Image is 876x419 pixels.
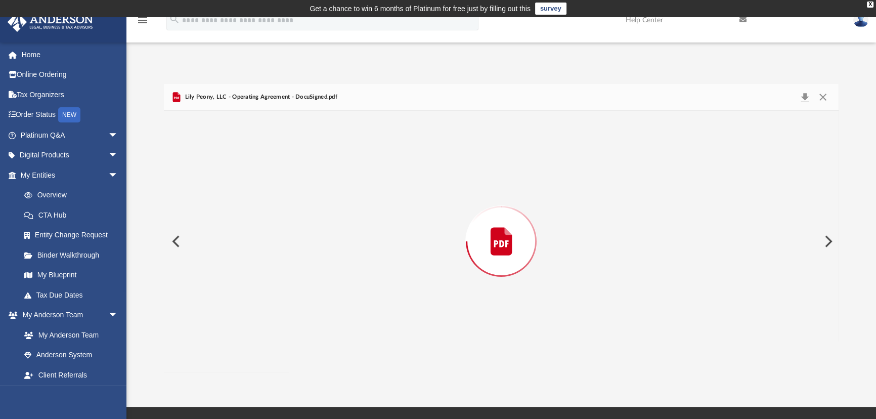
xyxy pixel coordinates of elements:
a: Anderson System [14,345,128,365]
a: My Anderson Team [14,325,123,345]
a: Tax Due Dates [14,285,134,305]
div: close [867,2,873,8]
span: arrow_drop_down [108,305,128,326]
span: Lily Peony, LLC - Operating Agreement - DocuSigned.pdf [183,93,337,102]
button: Close [814,90,832,104]
a: My Blueprint [14,265,128,285]
span: arrow_drop_down [108,125,128,146]
a: Overview [14,185,134,205]
i: menu [137,14,149,26]
a: Digital Productsarrow_drop_down [7,145,134,165]
button: Download [796,90,814,104]
a: My Entitiesarrow_drop_down [7,165,134,185]
span: arrow_drop_down [108,385,128,406]
a: survey [535,3,566,15]
a: My Anderson Teamarrow_drop_down [7,305,128,325]
a: Tax Organizers [7,85,134,105]
button: Next File [816,227,839,256]
span: arrow_drop_down [108,145,128,166]
a: Online Ordering [7,65,134,85]
a: menu [137,19,149,26]
a: Home [7,45,134,65]
div: NEW [58,107,80,122]
a: CTA Hub [14,205,134,225]
button: Previous File [164,227,186,256]
a: Entity Change Request [14,225,134,245]
span: arrow_drop_down [108,165,128,186]
a: Order StatusNEW [7,105,134,125]
i: search [169,14,180,25]
a: Platinum Q&Aarrow_drop_down [7,125,134,145]
a: Client Referrals [14,365,128,385]
div: Preview [164,84,839,372]
img: User Pic [853,13,868,27]
a: Binder Walkthrough [14,245,134,265]
a: My Documentsarrow_drop_down [7,385,128,405]
img: Anderson Advisors Platinum Portal [5,12,96,32]
div: Get a chance to win 6 months of Platinum for free just by filling out this [310,3,531,15]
